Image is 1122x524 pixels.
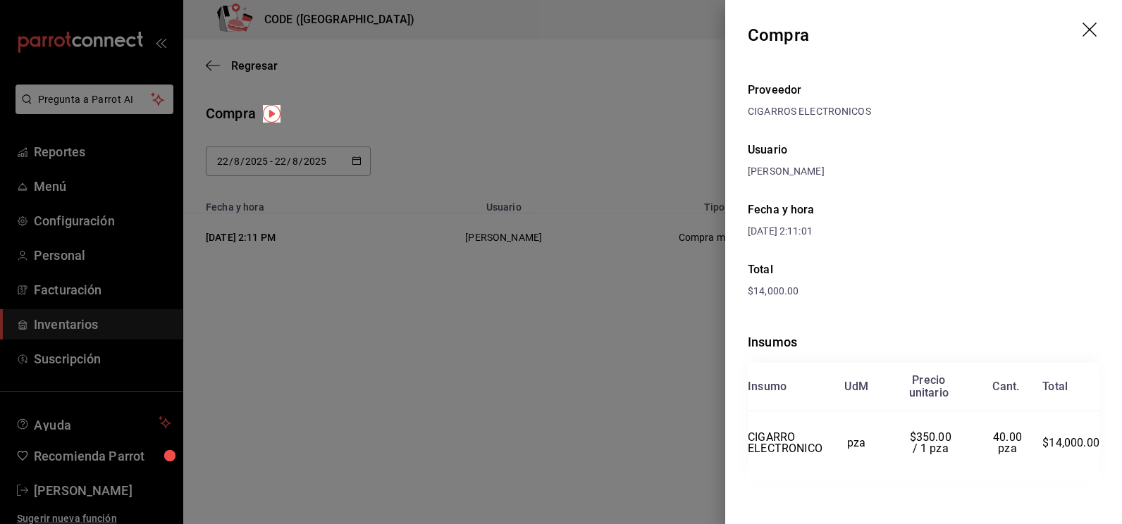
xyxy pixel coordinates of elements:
span: $350.00 / 1 pza [910,430,954,455]
div: Cant. [992,380,1019,393]
div: Total [748,261,1099,278]
img: Tooltip marker [263,105,280,123]
div: UdM [844,380,868,393]
span: $14,000.00 [748,285,799,297]
button: drag [1083,23,1099,39]
div: CIGARROS ELECTRONICOS [748,104,1099,119]
div: Compra [748,23,809,48]
div: Usuario [748,142,1099,158]
td: pza [825,411,889,475]
td: CIGARRO ELECTRONICO [748,411,825,475]
div: Proveedor [748,82,1099,99]
div: Total [1042,380,1068,393]
div: Precio unitario [909,374,949,399]
div: [PERSON_NAME] [748,164,1099,179]
div: [DATE] 2:11:01 [748,224,924,239]
span: 40.00 pza [993,430,1025,455]
div: Insumo [748,380,787,393]
div: Insumos [748,332,1099,351]
div: Fecha y hora [748,201,924,218]
span: $14,000.00 [1042,436,1099,449]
